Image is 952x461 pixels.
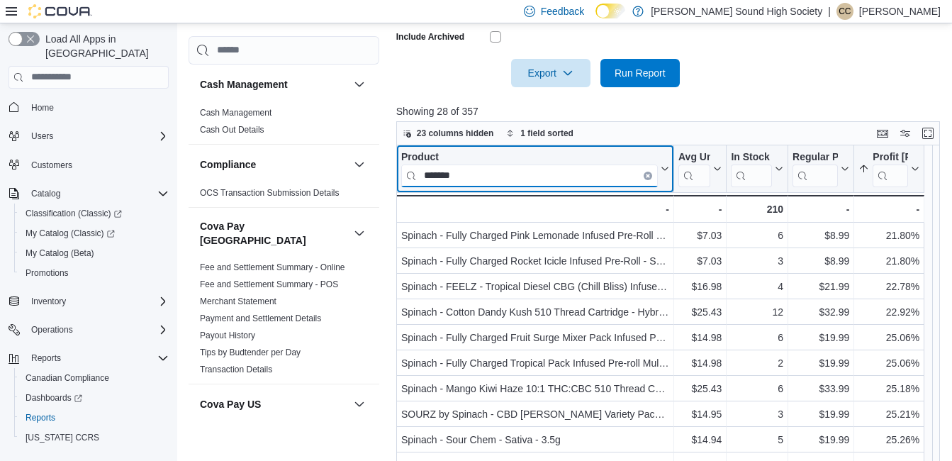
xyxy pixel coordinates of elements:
button: Enter fullscreen [919,125,936,142]
div: 4 [731,278,783,295]
button: Compliance [351,155,368,172]
button: Avg Unit Cost In Stock [678,150,722,187]
span: Home [31,102,54,113]
button: Catalog [26,185,66,202]
button: In Stock Qty [731,150,783,187]
div: 210 [731,201,783,218]
p: [PERSON_NAME] [859,3,941,20]
button: Export [511,59,590,87]
div: $32.99 [793,304,849,321]
span: Reports [31,352,61,364]
img: Cova [28,4,92,18]
div: - [793,201,849,218]
span: Catalog [31,188,60,199]
a: Home [26,99,60,116]
button: Run Report [600,59,680,87]
a: Payout History [200,330,255,340]
button: 23 columns hidden [397,125,500,142]
button: Cova Pay US [351,395,368,412]
div: Cristina Colucci [836,3,853,20]
div: $25.43 [678,304,722,321]
div: 2 [731,355,783,372]
span: Reports [20,409,169,426]
div: Avg Unit Cost In Stock [678,150,710,164]
span: Customers [26,156,169,174]
div: Spinach - Fully Charged Fruit Surge Mixer Pack Infused Pre-Roll - Hybrid - 3x0.5g [401,329,669,346]
a: Classification (Classic) [20,205,128,222]
div: 5 [731,431,783,448]
span: Canadian Compliance [26,372,109,384]
button: Cova Pay US [200,396,348,411]
button: Inventory [26,293,72,310]
div: 3 [731,252,783,270]
div: Spinach - Fully Charged Tropical Pack Infused Pre-roll Multi-pack - Hybrid - 3x0.5g [401,355,669,372]
span: Feedback [541,4,584,18]
div: Spinach - Mango Kiwi Haze 10:1 THC:CBC 510 Thread Cartridge - Sativa - 1.2g [401,380,669,397]
a: Dashboards [14,388,174,408]
p: [PERSON_NAME] Sound High Society [651,3,822,20]
a: Payment and Settlement Details [200,313,321,323]
div: Regular Price [793,150,838,164]
button: Promotions [14,263,174,283]
span: Load All Apps in [GEOGRAPHIC_DATA] [40,32,169,60]
span: Customers [31,160,72,171]
div: $14.98 [678,329,722,346]
div: $8.99 [793,252,849,270]
span: CC [839,3,851,20]
a: My Catalog (Classic) [14,223,174,243]
button: Reports [3,348,174,368]
div: Spinach - Cotton Dandy Kush 510 Thread Cartridge - Hybrid - 1.2g [401,304,669,321]
button: Cova Pay [GEOGRAPHIC_DATA] [351,224,368,241]
div: $19.99 [793,355,849,372]
div: Cash Management [189,104,379,143]
div: - [678,201,722,218]
span: Users [31,130,53,142]
div: 25.26% [858,431,919,448]
button: Cova Pay [GEOGRAPHIC_DATA] [200,218,348,247]
button: Cash Management [351,75,368,92]
button: Keyboard shortcuts [874,125,891,142]
p: Showing 28 of 357 [396,104,946,118]
span: Payment and Settlement Details [200,312,321,323]
div: In Stock Qty [731,150,772,187]
div: $19.99 [793,406,849,423]
div: $7.03 [678,252,722,270]
div: 22.92% [858,304,919,321]
span: [US_STATE] CCRS [26,432,99,443]
h3: Cova Pay US [200,396,261,411]
h3: Cash Management [200,77,288,91]
div: Profit Margin (%) [873,150,908,187]
span: Run Report [615,66,666,80]
button: Customers [3,155,174,175]
span: Payout History [200,329,255,340]
button: Catalog [3,184,174,204]
span: Dashboards [26,392,82,404]
span: Classification (Classic) [26,208,122,219]
span: Inventory [31,296,66,307]
a: Cash Management [200,107,271,117]
p: | [828,3,831,20]
button: Users [3,126,174,146]
button: [US_STATE] CCRS [14,428,174,448]
div: $19.99 [793,329,849,346]
div: $33.99 [793,380,849,397]
button: Reports [14,408,174,428]
div: $19.99 [793,431,849,448]
div: Product [401,150,658,164]
div: - [401,201,669,218]
span: Operations [26,321,169,338]
span: Merchant Statement [200,295,276,306]
div: $25.43 [678,380,722,397]
a: Fee and Settlement Summary - POS [200,279,338,289]
button: ProductClear input [401,150,669,187]
div: Profit [PERSON_NAME] (%) [873,150,908,164]
div: 25.18% [858,380,919,397]
a: Dashboards [20,389,88,406]
span: My Catalog (Classic) [26,228,115,239]
a: Reports [20,409,61,426]
button: Home [3,97,174,118]
a: Fee and Settlement Summary - Online [200,262,345,272]
div: $8.99 [793,227,849,244]
div: 25.06% [858,355,919,372]
span: Users [26,128,169,145]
